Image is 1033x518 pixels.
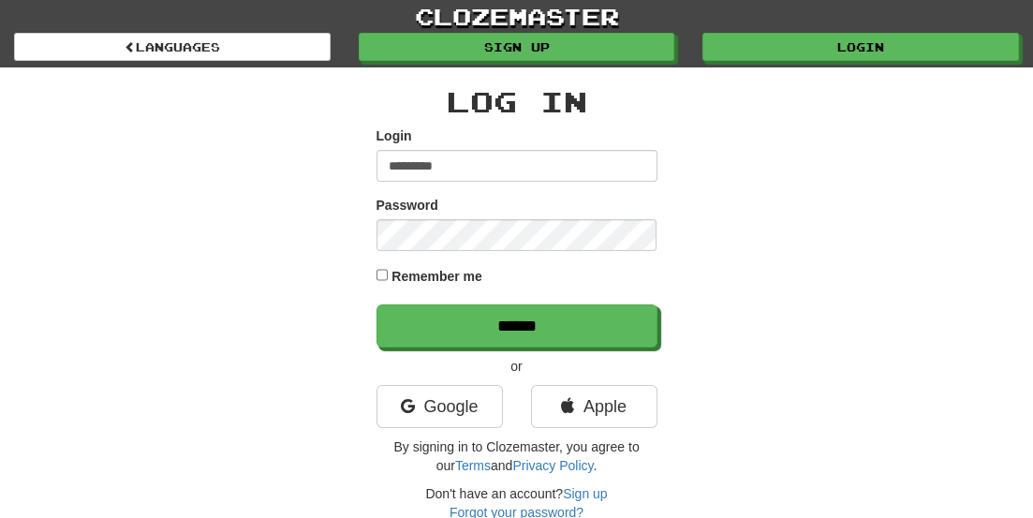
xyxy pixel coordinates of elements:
a: Apple [531,385,657,428]
a: Login [702,33,1019,61]
p: By signing in to Clozemaster, you agree to our and . [376,437,657,475]
a: Google [376,385,503,428]
p: or [376,357,657,376]
label: Password [376,196,438,215]
a: Privacy Policy [512,458,593,473]
h2: Log In [376,86,657,117]
a: Terms [455,458,491,473]
label: Remember me [391,267,482,286]
a: Languages [14,33,331,61]
label: Login [376,126,412,145]
a: Sign up [359,33,675,61]
a: Sign up [563,486,607,501]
